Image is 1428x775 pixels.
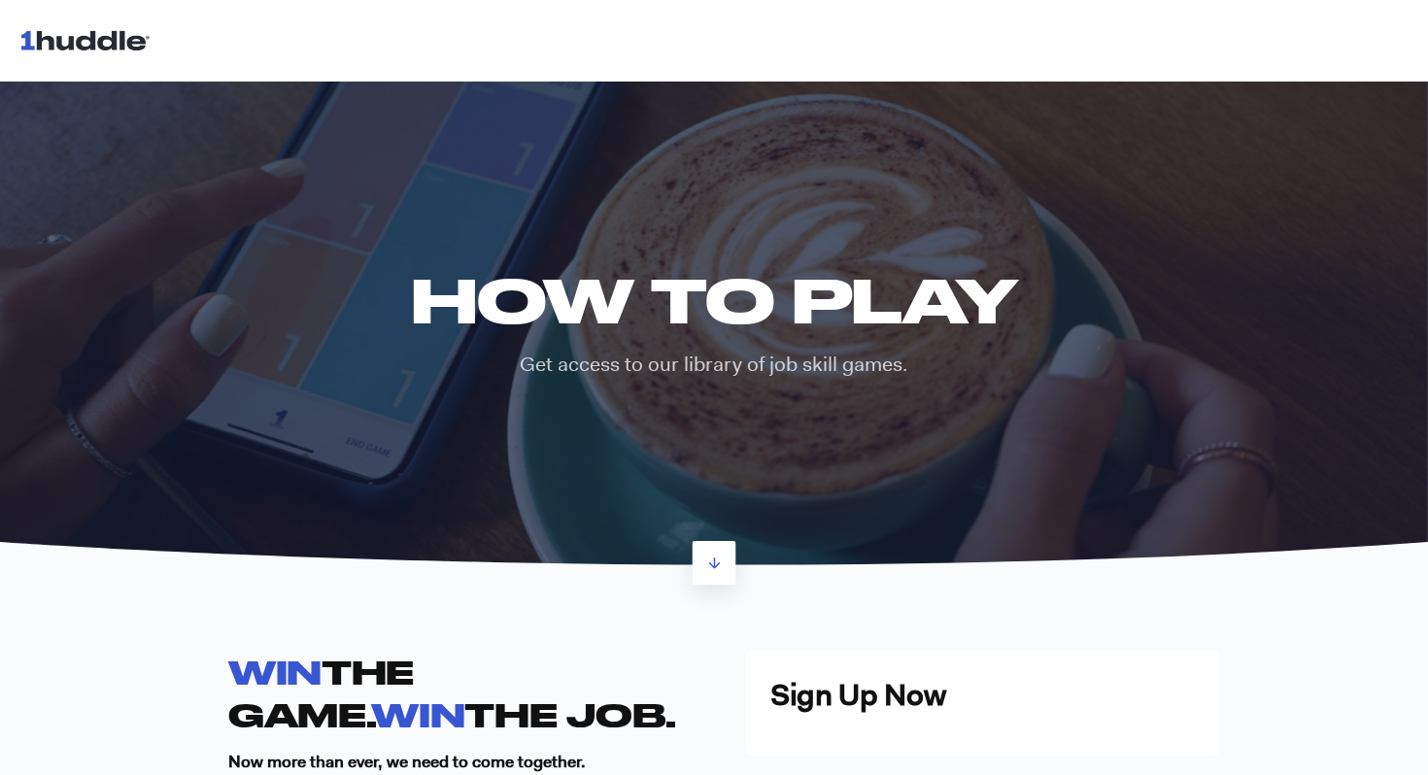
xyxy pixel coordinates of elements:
[770,675,1195,716] h3: Sign Up Now
[228,653,676,732] strong: THE GAME. THE JOB.
[396,264,1031,335] h1: HOW TO PLAY
[396,351,1031,379] p: Get access to our library of job skill games.
[228,751,586,772] strong: Now more than ever, we need to come together.
[19,21,158,58] img: 1huddle
[228,653,322,691] span: WIN
[371,695,464,733] span: WIN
